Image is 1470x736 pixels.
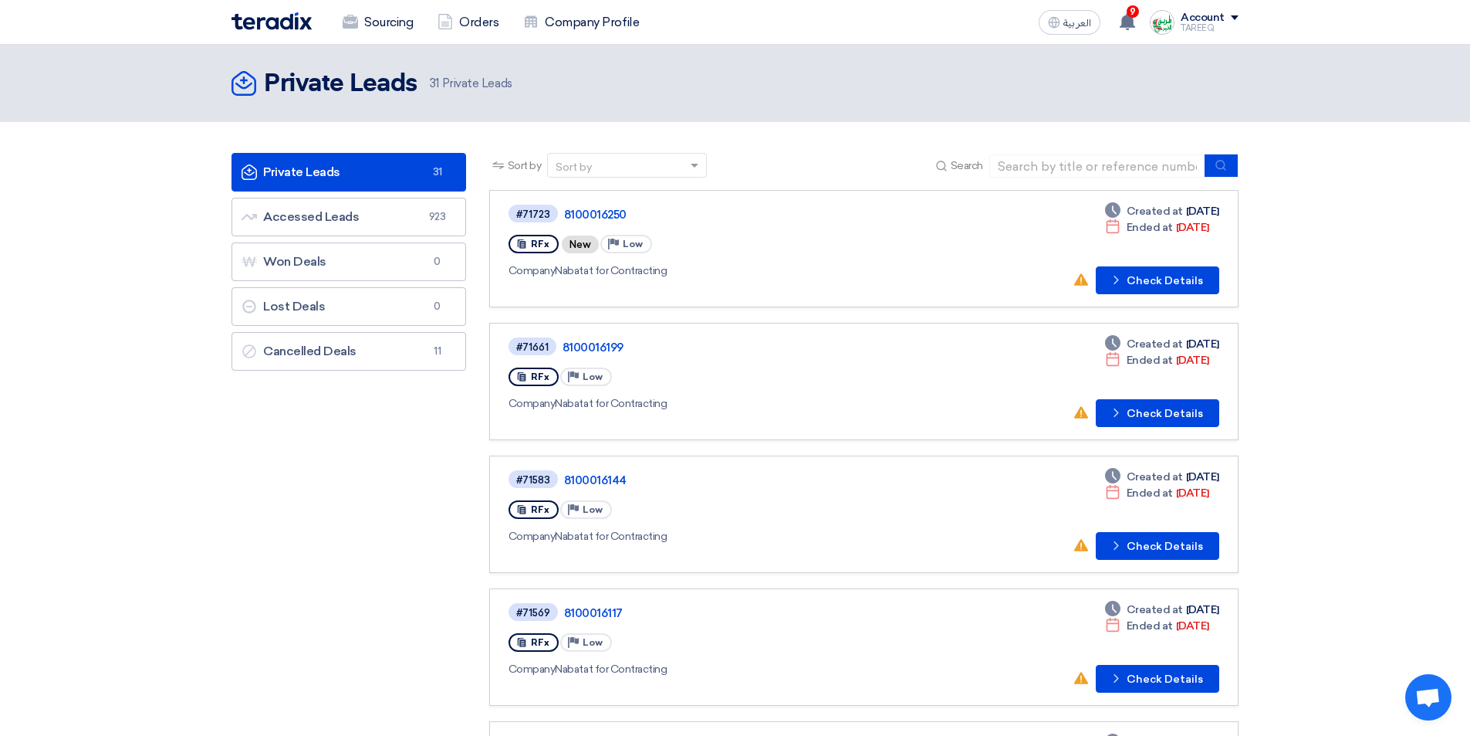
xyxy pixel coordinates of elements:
span: 9 [1127,5,1139,18]
div: [DATE] [1105,618,1209,634]
span: 923 [428,209,447,225]
a: 8100016117 [564,606,950,620]
button: العربية [1039,10,1100,35]
span: Private Leads [430,75,512,93]
a: Lost Deals0 [231,287,466,326]
span: Created at [1127,469,1183,485]
span: Created at [1127,203,1183,219]
span: Low [583,637,603,648]
span: Low [623,239,643,249]
div: [DATE] [1105,352,1209,368]
a: 8100016199 [563,341,948,354]
div: TAREEQ [1181,24,1239,32]
a: Orders [425,5,511,39]
div: [DATE] [1105,485,1209,501]
div: [DATE] [1105,203,1219,219]
span: RFx [531,637,549,648]
span: Company [509,530,556,543]
span: 11 [428,344,447,359]
span: RFx [531,239,549,249]
span: 31 [428,164,447,180]
span: RFx [531,371,549,382]
input: Search by title or reference number [989,154,1205,178]
a: 8100016144 [564,473,950,487]
span: RFx [531,504,549,515]
span: Ended at [1127,352,1173,368]
span: Sort by [508,158,542,174]
button: Check Details [1096,266,1219,294]
span: 0 [428,299,447,314]
div: Nabatat for Contracting [509,661,953,677]
span: Ended at [1127,219,1173,236]
a: 8100016250 [564,208,950,222]
span: Low [583,371,603,382]
div: [DATE] [1105,469,1219,485]
div: Account [1181,12,1225,25]
a: Accessed Leads923 [231,198,466,236]
div: Nabatat for Contracting [509,528,953,544]
span: العربية [1063,18,1091,29]
div: Open chat [1405,674,1451,721]
div: Nabatat for Contracting [509,395,951,412]
button: Check Details [1096,532,1219,560]
span: Created at [1127,336,1183,352]
button: Check Details [1096,665,1219,693]
span: Ended at [1127,618,1173,634]
div: Sort by [556,159,592,175]
div: Nabatat for Contracting [509,263,953,279]
span: Company [509,397,556,410]
a: Won Deals0 [231,243,466,281]
img: Teradix logo [231,12,312,30]
div: [DATE] [1105,219,1209,236]
span: 0 [428,254,447,270]
span: Company [509,663,556,676]
div: #71723 [516,209,550,219]
a: Company Profile [511,5,651,39]
a: Cancelled Deals11 [231,332,466,371]
span: Search [951,158,983,174]
div: #71661 [516,342,549,352]
span: Created at [1127,602,1183,618]
div: New [562,236,599,253]
span: Company [509,264,556,277]
span: Low [583,504,603,515]
a: Sourcing [330,5,425,39]
button: Check Details [1096,399,1219,427]
span: 31 [430,76,439,90]
img: Screenshot___1727703618088.png [1150,10,1174,35]
div: #71583 [516,475,550,485]
div: [DATE] [1105,336,1219,352]
div: #71569 [516,608,550,618]
div: [DATE] [1105,602,1219,618]
span: Ended at [1127,485,1173,501]
h2: Private Leads [264,69,417,100]
a: Private Leads31 [231,153,466,192]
